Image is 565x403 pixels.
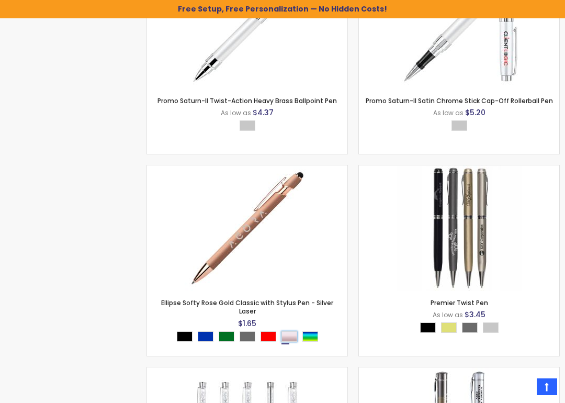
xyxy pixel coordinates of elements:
[537,378,557,395] a: Top
[397,165,522,174] a: Premier Twist Pen
[397,367,522,376] a: Astarte Twist Action Ballpoint Metal Pen
[261,331,276,342] div: Red
[240,331,255,342] div: Grey
[253,107,274,118] span: $4.37
[483,322,499,333] div: Silver
[185,165,310,291] img: Ellipse Softy Rose Gold Classic with Stylus Pen - Silver Laser
[185,367,310,376] a: Promo Crystal-I Tip Twist Action Brass Ballpoint Thin-Barrel Pen - Silver Crystals
[441,322,457,333] div: Gold
[177,331,323,344] div: Select A Color
[397,165,522,291] img: Premier Twist Pen
[420,322,504,335] div: Select A Color
[177,331,193,342] div: Black
[185,165,310,174] a: Ellipse Softy Rose Gold Classic with Stylus Pen - Silver Laser
[302,331,318,342] div: Assorted
[433,310,463,319] span: As low as
[433,108,464,117] span: As low as
[219,331,234,342] div: Green
[465,107,485,118] span: $5.20
[451,120,472,133] div: Select A Color
[420,322,436,333] div: Black
[198,331,213,342] div: Blue
[157,96,337,105] a: Promo Saturn-II Twist-Action Heavy Brass Ballpoint Pen
[431,298,488,307] a: Premier Twist Pen
[465,309,485,320] span: $3.45
[462,322,478,333] div: Grey
[451,120,467,131] div: Silver
[240,120,255,131] div: Silver
[281,331,297,342] div: Rose Gold
[221,108,251,117] span: As low as
[366,96,553,105] a: Promo Saturn-II Satin Chrome Stick Cap-Off Rollerball Pen
[161,298,333,316] a: Ellipse Softy Rose Gold Classic with Stylus Pen - Silver Laser
[240,120,261,133] div: Select A Color
[238,318,256,329] span: $1.65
